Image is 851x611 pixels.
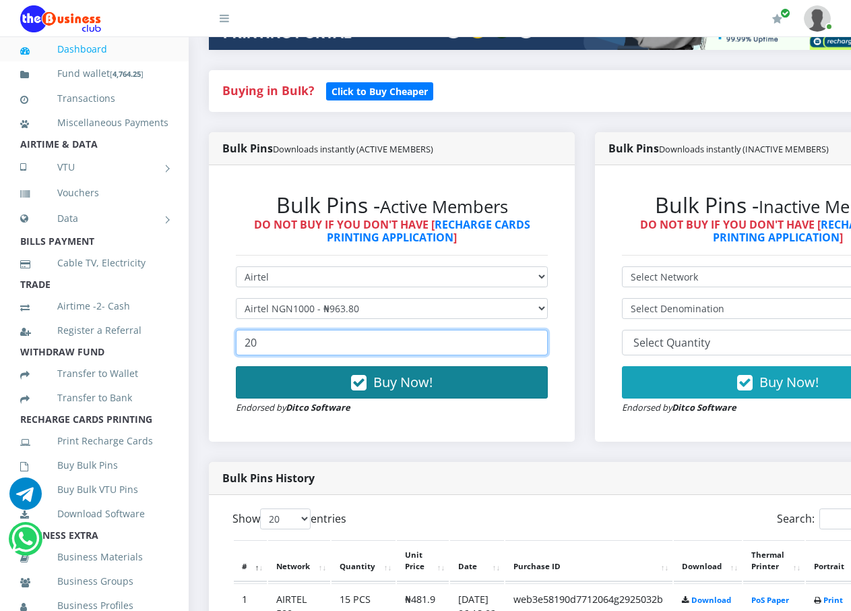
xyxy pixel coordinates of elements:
th: Network: activate to sort column ascending [268,540,330,582]
th: Download: activate to sort column ascending [674,540,742,582]
a: Download [691,595,731,605]
a: Buy Bulk Pins [20,450,168,481]
th: Date: activate to sort column ascending [450,540,504,582]
span: Buy Now! [759,373,819,391]
a: Print Recharge Cards [20,426,168,457]
strong: Bulk Pins [222,141,433,156]
b: 4,764.25 [113,69,141,79]
strong: Ditco Software [286,401,350,413]
a: Transactions [20,83,168,114]
th: Purchase ID: activate to sort column ascending [505,540,672,582]
th: Unit Price: activate to sort column ascending [397,540,449,582]
a: Transfer to Wallet [20,358,168,389]
span: Buy Now! [373,373,433,391]
th: Thermal Printer: activate to sort column ascending [743,540,805,582]
th: Quantity: activate to sort column ascending [332,540,396,582]
a: Data [20,202,168,235]
small: Active Members [380,195,508,219]
a: Chat for support [9,488,42,510]
a: Buy Bulk VTU Pins [20,474,168,505]
small: Endorsed by [622,401,736,413]
img: User [804,5,831,32]
a: Cable TV, Electricity [20,248,168,279]
select: Showentries [260,508,311,529]
a: VTU [20,150,168,184]
img: Logo [20,5,101,32]
strong: Buying in Bulk? [222,82,314,98]
a: Miscellaneous Payments [20,107,168,138]
strong: Bulk Pins [608,141,829,156]
b: Click to Buy Cheaper [332,85,428,98]
strong: Ditco Software [672,401,736,413]
a: Download Software [20,498,168,529]
a: Transfer to Bank [20,382,168,413]
a: Chat for support [11,533,39,555]
small: Downloads instantly (ACTIVE MEMBERS) [273,143,433,155]
a: Dashboard [20,34,168,65]
th: #: activate to sort column descending [234,540,267,582]
button: Buy Now! [236,366,548,399]
a: Fund wallet[4,764.25] [20,58,168,90]
small: Endorsed by [236,401,350,413]
a: Airtime -2- Cash [20,291,168,322]
small: Downloads instantly (INACTIVE MEMBERS) [659,143,829,155]
a: Business Materials [20,542,168,573]
a: Vouchers [20,177,168,208]
label: Show entries [232,508,346,529]
a: Register a Referral [20,315,168,346]
i: Renew/Upgrade Subscription [772,13,782,24]
small: [ ] [110,69,144,79]
a: Business Groups [20,566,168,597]
strong: DO NOT BUY IF YOU DON'T HAVE [ ] [254,217,530,245]
a: Click to Buy Cheaper [326,82,433,98]
span: Renew/Upgrade Subscription [780,8,790,18]
input: Enter Quantity [236,330,548,355]
h2: Bulk Pins - [236,192,548,218]
a: RECHARGE CARDS PRINTING APPLICATION [327,217,530,245]
strong: Bulk Pins History [222,471,315,486]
